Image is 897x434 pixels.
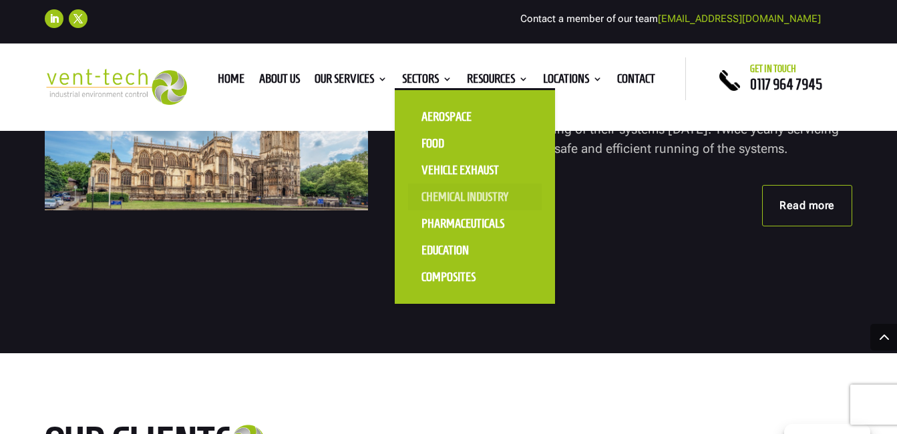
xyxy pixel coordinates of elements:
[315,74,387,89] a: Our Services
[520,13,821,25] span: Contact a member of our team
[408,237,542,264] a: Education
[45,69,187,105] img: 2023-09-27T08_35_16.549ZVENT-TECH---Clear-background
[408,184,542,210] a: Chemical Industry
[750,63,796,74] span: Get in touch
[45,9,63,28] a: Follow on LinkedIn
[762,185,852,226] a: Read more
[69,9,87,28] a: Follow on X
[399,103,839,156] span: St [PERSON_NAME] had existing ventilation systems when they invited Vent-Tech to quote on the ser...
[408,210,542,237] a: Pharmaceuticals
[218,74,244,89] a: Home
[750,76,822,92] a: 0117 964 7945
[259,74,300,89] a: About us
[617,74,655,89] a: Contact
[408,157,542,184] a: Vehicle Exhaust
[408,103,542,130] a: Aerospace
[408,264,542,290] a: Composites
[467,74,528,89] a: Resources
[543,74,602,89] a: Locations
[658,13,821,25] a: [EMAIL_ADDRESS][DOMAIN_NAME]
[402,74,452,89] a: Sectors
[408,130,542,157] a: Food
